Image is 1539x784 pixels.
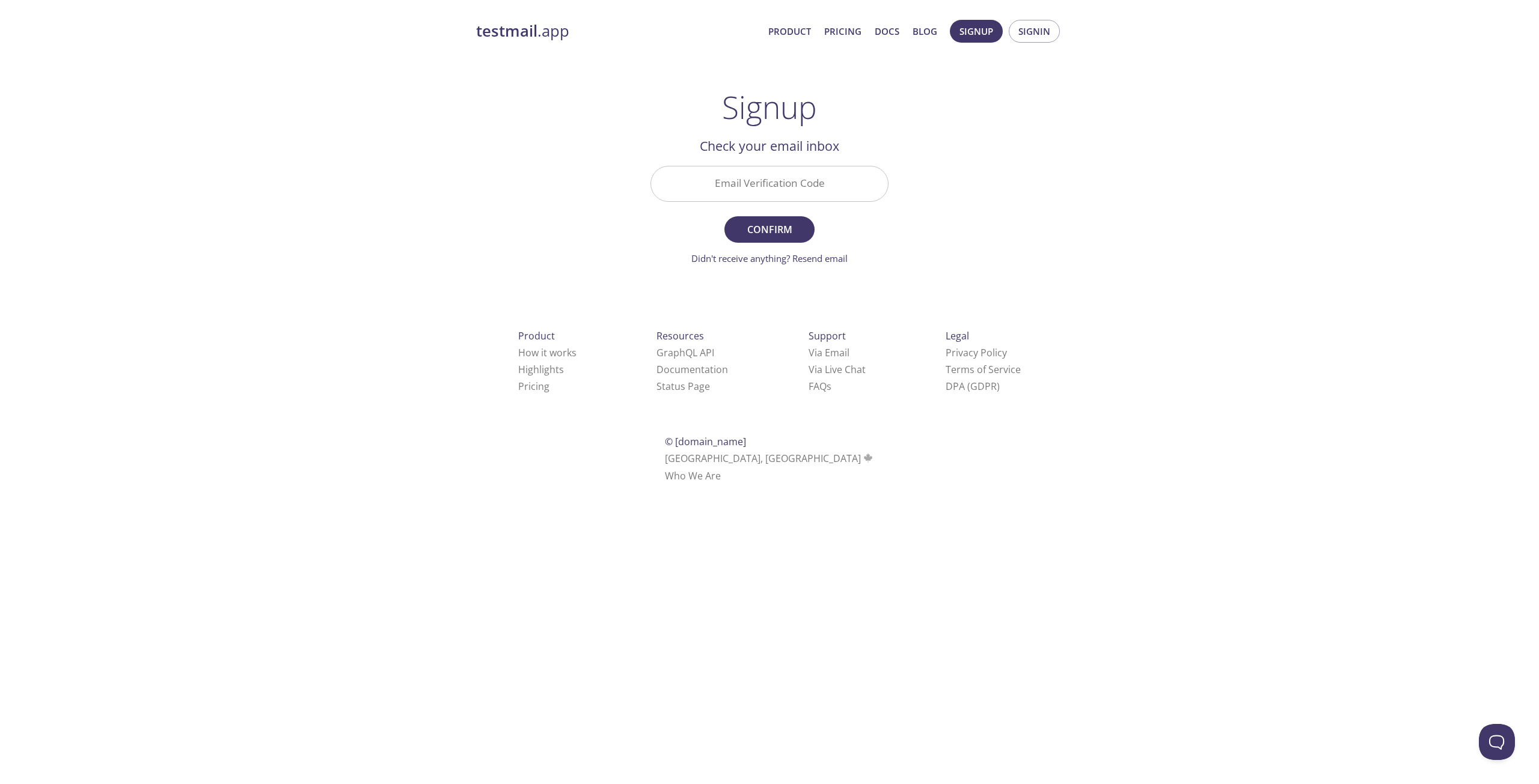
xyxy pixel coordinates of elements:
[518,329,555,342] span: Product
[476,21,759,41] a: testmail.app
[827,380,831,393] span: s
[656,329,704,342] span: Resources
[809,329,846,342] span: Support
[1009,20,1060,43] button: Signin
[724,216,815,243] button: Confirm
[959,23,993,39] span: Signup
[1018,23,1050,39] span: Signin
[946,380,1000,393] a: DPA (GDPR)
[656,346,714,359] a: GraphQL API
[913,23,937,39] a: Blog
[650,136,889,156] h2: Check your email inbox
[824,23,861,39] a: Pricing
[656,363,728,376] a: Documentation
[722,89,817,125] h1: Signup
[875,23,899,39] a: Docs
[950,20,1003,43] button: Signup
[946,346,1007,359] a: Privacy Policy
[809,380,831,393] a: FAQ
[665,435,746,448] span: © [DOMAIN_NAME]
[665,469,721,482] a: Who We Are
[946,363,1021,376] a: Terms of Service
[518,346,577,359] a: How it works
[665,452,875,465] span: [GEOGRAPHIC_DATA], [GEOGRAPHIC_DATA]
[1479,724,1515,760] iframe: Help Scout Beacon - Open
[768,23,811,39] a: Product
[691,252,848,264] a: Didn't receive anything? Resend email
[809,346,849,359] a: Via Email
[476,20,537,41] strong: testmail
[946,329,969,342] span: Legal
[656,380,710,393] a: Status Page
[518,363,564,376] a: Highlights
[518,380,549,393] a: Pricing
[809,363,866,376] a: Via Live Chat
[738,221,801,238] span: Confirm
